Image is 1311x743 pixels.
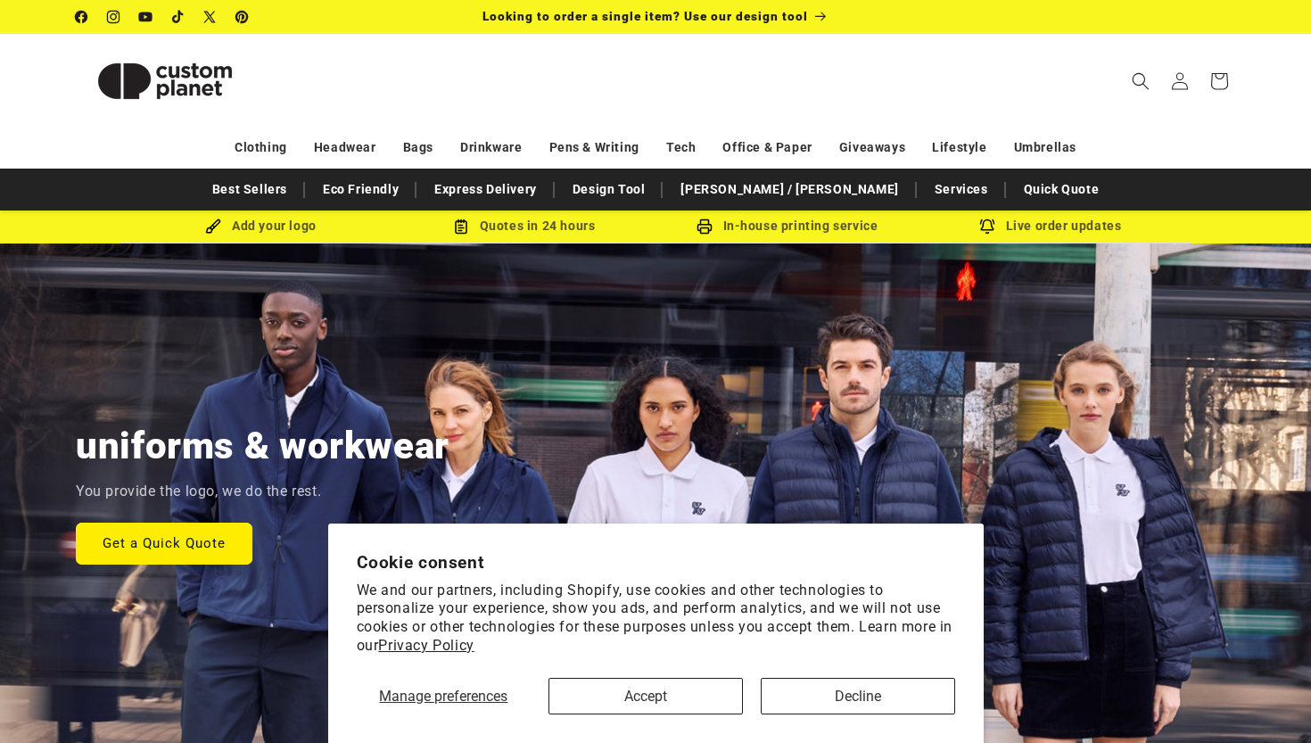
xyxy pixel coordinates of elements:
a: Design Tool [564,174,655,205]
img: In-house printing [697,219,713,235]
div: In-house printing service [655,215,919,237]
div: Live order updates [919,215,1182,237]
a: Get a Quick Quote [76,522,252,564]
button: Decline [761,678,955,714]
a: Best Sellers [203,174,296,205]
span: Manage preferences [379,688,507,705]
div: Quotes in 24 hours [392,215,655,237]
a: Drinkware [460,132,522,163]
h2: Cookie consent [357,552,955,573]
h2: uniforms & workwear [76,422,449,470]
summary: Search [1121,62,1160,101]
a: Clothing [235,132,287,163]
img: Order Updates Icon [453,219,469,235]
img: Brush Icon [205,219,221,235]
a: Lifestyle [932,132,986,163]
p: You provide the logo, we do the rest. [76,479,321,505]
button: Manage preferences [357,678,532,714]
iframe: Chat Widget [1222,657,1311,743]
button: Accept [548,678,743,714]
img: Order updates [979,219,995,235]
a: Services [926,174,997,205]
span: Looking to order a single item? Use our design tool [482,9,808,23]
a: Umbrellas [1014,132,1076,163]
a: Giveaways [839,132,905,163]
a: Office & Paper [722,132,812,163]
a: Tech [666,132,696,163]
img: Custom Planet [76,41,254,121]
a: Express Delivery [425,174,546,205]
a: Bags [403,132,433,163]
a: Headwear [314,132,376,163]
div: Add your logo [129,215,392,237]
a: Custom Planet [70,34,261,128]
a: Quick Quote [1015,174,1109,205]
p: We and our partners, including Shopify, use cookies and other technologies to personalize your ex... [357,582,955,656]
a: Eco Friendly [314,174,408,205]
a: Pens & Writing [549,132,639,163]
a: [PERSON_NAME] / [PERSON_NAME] [672,174,907,205]
a: Privacy Policy [378,637,474,654]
